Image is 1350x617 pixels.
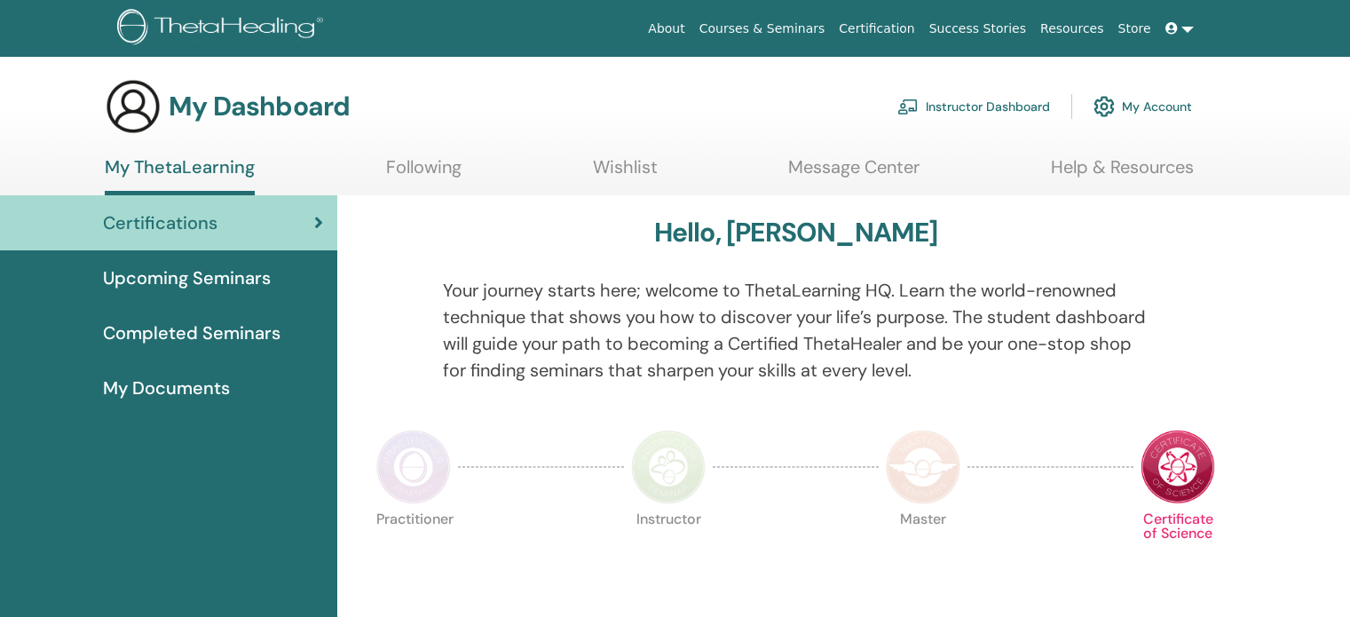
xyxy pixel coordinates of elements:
a: Wishlist [593,156,658,191]
a: Certification [832,12,921,45]
img: generic-user-icon.jpg [105,78,162,135]
img: logo.png [117,9,329,49]
p: Certificate of Science [1141,512,1215,587]
a: Help & Resources [1051,156,1194,191]
a: Following [386,156,462,191]
a: Courses & Seminars [692,12,833,45]
a: Instructor Dashboard [897,87,1050,126]
a: Resources [1033,12,1111,45]
img: Practitioner [376,430,451,504]
img: Instructor [631,430,706,504]
img: Certificate of Science [1141,430,1215,504]
h3: My Dashboard [169,91,350,123]
span: Upcoming Seminars [103,265,271,291]
img: chalkboard-teacher.svg [897,99,919,115]
p: Practitioner [376,512,451,587]
a: My ThetaLearning [105,156,255,195]
p: Your journey starts here; welcome to ThetaLearning HQ. Learn the world-renowned technique that sh... [443,277,1149,384]
a: About [641,12,691,45]
h3: Hello, [PERSON_NAME] [654,217,938,249]
img: cog.svg [1093,91,1115,122]
span: Certifications [103,210,217,236]
p: Instructor [631,512,706,587]
span: Completed Seminars [103,320,280,346]
a: My Account [1093,87,1192,126]
img: Master [886,430,960,504]
p: Master [886,512,960,587]
a: Store [1111,12,1158,45]
span: My Documents [103,375,230,401]
a: Message Center [788,156,920,191]
a: Success Stories [922,12,1033,45]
